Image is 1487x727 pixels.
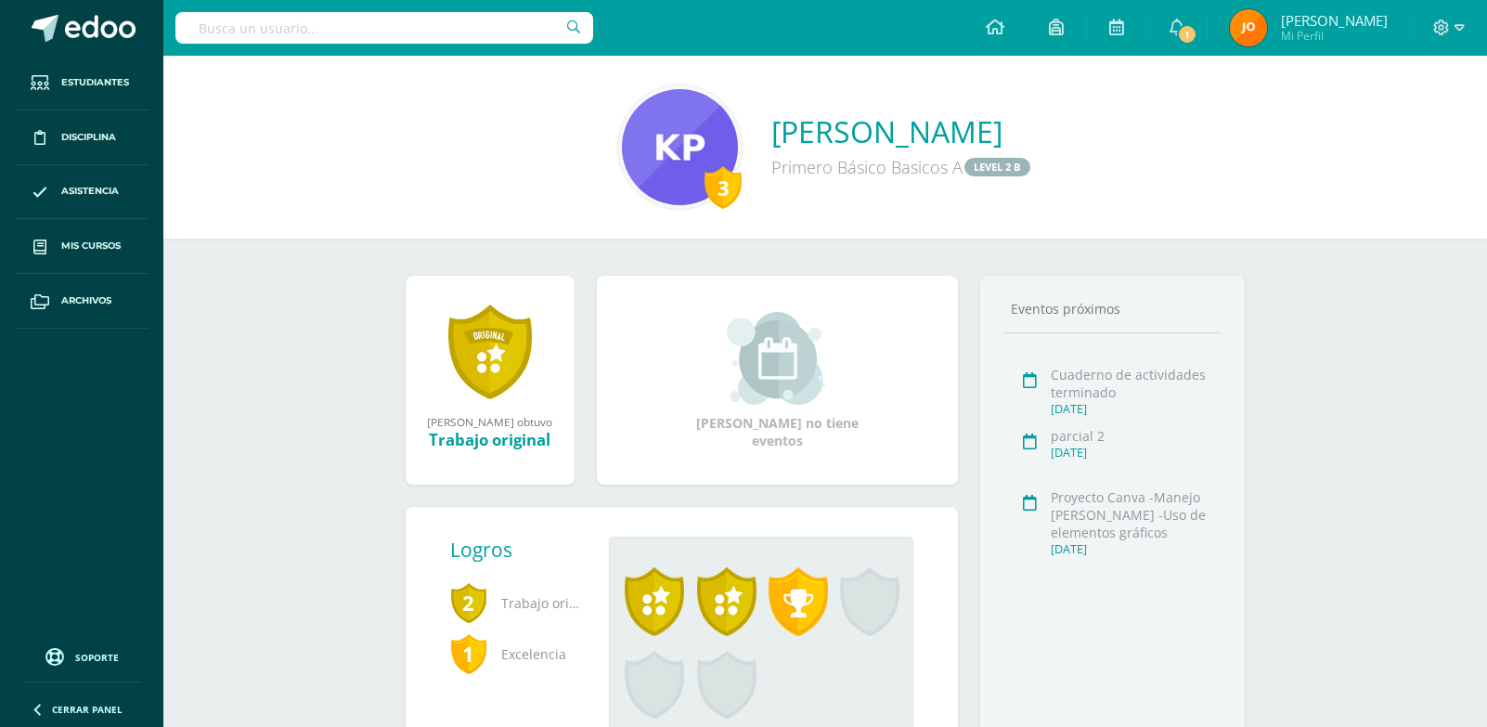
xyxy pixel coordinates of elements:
img: event_small.png [727,312,828,405]
img: 0c788b9bcd4f76da369275594a3c6751.png [1230,9,1267,46]
span: Mi Perfil [1281,28,1388,44]
div: [DATE] [1051,541,1217,557]
div: Eventos próximos [1003,300,1222,318]
div: Proyecto Canva -Manejo [PERSON_NAME] -Uso de elementos gráficos [1051,488,1217,541]
span: Cerrar panel [52,703,123,716]
span: Estudiantes [61,75,129,90]
span: Archivos [61,293,111,308]
span: Soporte [75,651,119,664]
div: 3 [705,166,742,209]
div: Cuaderno de actividades terminado [1051,366,1217,401]
a: Soporte [22,643,141,669]
span: Mis cursos [61,239,121,253]
a: Mis cursos [15,219,149,274]
div: [PERSON_NAME] obtuvo [424,414,556,429]
div: parcial 2 [1051,427,1217,445]
a: [PERSON_NAME] [771,111,1032,151]
div: [PERSON_NAME] no tiene eventos [684,312,870,449]
img: 5c510882310affeee58cbc1cbabc42de.png [622,89,738,205]
span: Excelencia [450,629,580,680]
div: Logros [450,537,595,563]
div: Trabajo original [424,429,556,450]
a: Asistencia [15,165,149,220]
div: Primero Básico Basicos A [771,151,1032,182]
a: LEVEL 2 B [964,158,1030,175]
span: Trabajo original [450,578,580,629]
span: 2 [450,581,487,624]
div: [DATE] [1051,401,1217,417]
span: Disciplina [61,130,116,145]
a: Estudiantes [15,56,149,110]
div: [DATE] [1051,445,1217,461]
span: 1 [1177,24,1197,45]
input: Busca un usuario... [175,12,593,44]
a: Archivos [15,274,149,329]
span: Asistencia [61,184,119,199]
span: 1 [450,632,487,675]
a: Disciplina [15,110,149,165]
span: [PERSON_NAME] [1281,11,1388,30]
